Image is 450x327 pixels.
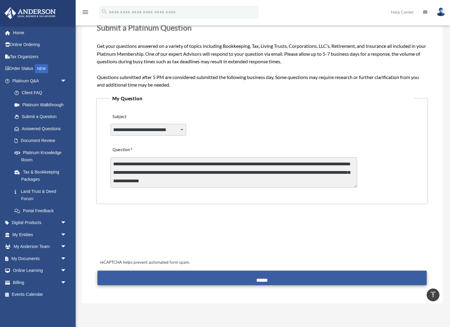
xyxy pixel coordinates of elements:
a: Tax & Bookkeeping Packages [8,166,76,185]
img: Anderson Advisors Platinum Portal [3,7,57,19]
a: Online Learningarrow_drop_down [4,265,76,277]
a: Tax Organizers [4,51,76,63]
a: Portal Feedback [8,205,76,217]
a: My Entitiesarrow_drop_down [4,229,76,241]
a: Digital Productsarrow_drop_down [4,217,76,229]
img: User Pic [436,8,445,16]
i: menu [82,8,89,16]
span: arrow_drop_down [61,241,73,253]
i: search [101,8,108,15]
legend: My Question [110,94,415,103]
label: Question [110,146,157,154]
iframe: reCAPTCHA [98,223,190,246]
div: reCAPTCHA helps prevent automated form spam. [97,259,427,266]
a: Submit a Question [8,111,73,123]
a: My Anderson Teamarrow_drop_down [4,241,76,253]
span: Submit a Platinum Question [97,23,192,32]
a: Platinum Walkthrough [8,99,76,111]
i: vertical_align_top [429,291,437,298]
a: Platinum Q&Aarrow_drop_down [4,75,76,87]
label: Subject [110,113,168,121]
span: arrow_drop_down [61,217,73,229]
div: NEW [35,64,48,73]
a: Events Calendar [4,289,76,301]
span: arrow_drop_down [61,276,73,289]
a: Online Ordering [4,39,76,51]
a: Land Trust & Deed Forum [8,185,76,205]
a: Order StatusNEW [4,63,76,75]
a: Answered Questions [8,123,76,135]
span: arrow_drop_down [61,253,73,265]
span: arrow_drop_down [61,229,73,241]
a: Billingarrow_drop_down [4,276,76,289]
a: Home [4,27,76,39]
a: My Documentsarrow_drop_down [4,253,76,265]
a: Client FAQ [8,87,76,99]
span: arrow_drop_down [61,75,73,87]
a: Document Review [8,135,76,147]
a: Platinum Knowledge Room [8,147,76,166]
span: arrow_drop_down [61,265,73,277]
a: vertical_align_top [427,289,439,301]
a: menu [82,11,89,16]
